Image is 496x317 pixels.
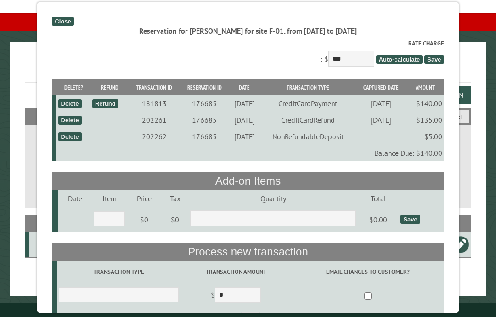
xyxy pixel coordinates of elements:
[52,39,444,48] label: Rate Charge
[356,95,406,112] td: [DATE]
[180,128,229,145] td: 176685
[129,128,180,145] td: 202262
[56,145,444,161] td: Balance Due: $140.00
[126,207,162,232] td: $0
[59,267,179,276] label: Transaction Type
[356,112,406,128] td: [DATE]
[189,190,358,207] td: Quantity
[229,128,260,145] td: [DATE]
[260,128,356,145] td: NonRefundableDeposit
[358,190,400,207] td: Total
[129,95,180,112] td: 181813
[406,128,444,145] td: $5.00
[129,112,180,128] td: 202261
[52,17,73,26] div: Close
[293,267,443,276] label: Email changes to customer?
[424,55,444,64] span: Save
[406,112,444,128] td: $135.00
[229,112,260,128] td: [DATE]
[52,172,444,190] th: Add-on Items
[58,99,82,108] div: Delete
[406,95,444,112] td: $140.00
[52,39,444,69] div: : $
[180,112,229,128] td: 176685
[126,190,162,207] td: Price
[406,79,444,96] th: Amount
[58,116,82,125] div: Delete
[229,79,260,96] th: Date
[33,240,65,249] div: F-01
[400,215,420,224] div: Save
[52,243,444,261] th: Process new transaction
[58,132,82,141] div: Delete
[25,108,471,125] h2: Filters
[358,207,400,232] td: $0.00
[180,79,229,96] th: Reservation ID
[52,26,444,36] div: Reservation for [PERSON_NAME] for site F-01, from [DATE] to [DATE]
[229,95,260,112] td: [DATE]
[29,215,66,232] th: Site
[260,79,356,96] th: Transaction Type
[162,190,189,207] td: Tax
[180,95,229,112] td: 176685
[25,57,471,82] h1: Reservations
[129,79,180,96] th: Transaction ID
[92,99,118,108] div: Refund
[180,283,292,309] td: $
[162,207,189,232] td: $0
[182,267,291,276] label: Transaction Amount
[56,79,90,96] th: Delete?
[376,55,423,64] span: Auto-calculate
[58,190,92,207] td: Date
[356,79,406,96] th: Captured Date
[260,95,356,112] td: CreditCardPayment
[91,79,129,96] th: Refund
[260,112,356,128] td: CreditCardRefund
[92,190,127,207] td: Item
